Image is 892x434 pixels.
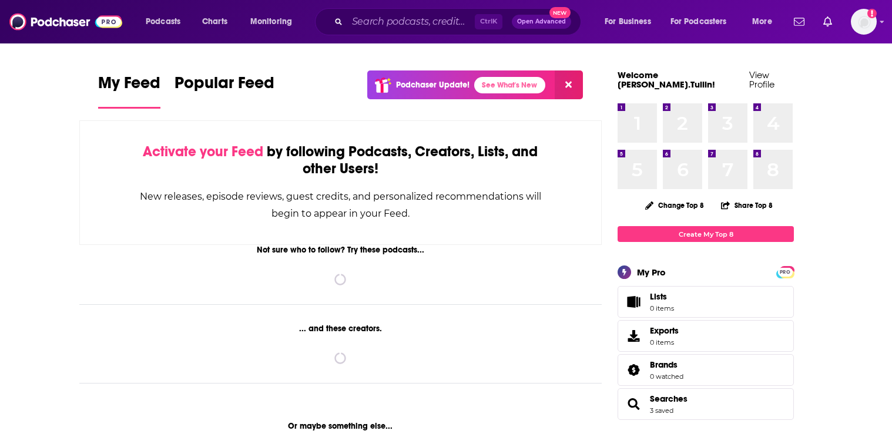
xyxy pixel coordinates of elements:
[778,267,792,276] a: PRO
[618,320,794,352] a: Exports
[744,12,787,31] button: open menu
[250,14,292,30] span: Monitoring
[549,7,571,18] span: New
[605,14,651,30] span: For Business
[720,194,773,217] button: Share Top 8
[242,12,307,31] button: open menu
[622,396,645,412] a: Searches
[98,73,160,100] span: My Feed
[789,12,809,32] a: Show notifications dropdown
[79,421,602,431] div: Or maybe something else...
[663,12,744,31] button: open menu
[79,324,602,334] div: ... and these creators.
[146,14,180,30] span: Podcasts
[195,12,234,31] a: Charts
[650,393,688,404] a: Searches
[475,14,502,29] span: Ctrl K
[138,12,196,31] button: open menu
[622,362,645,378] a: Brands
[175,73,274,100] span: Popular Feed
[752,14,772,30] span: More
[98,73,160,109] a: My Feed
[79,245,602,255] div: Not sure who to follow? Try these podcasts...
[650,304,674,312] span: 0 items
[819,12,837,32] a: Show notifications dropdown
[778,268,792,277] span: PRO
[512,15,571,29] button: Open AdvancedNew
[175,73,274,109] a: Popular Feed
[650,372,683,381] a: 0 watched
[618,388,794,420] span: Searches
[670,14,727,30] span: For Podcasters
[851,9,877,35] button: Show profile menu
[618,354,794,386] span: Brands
[650,338,679,346] span: 0 items
[326,8,592,35] div: Search podcasts, credits, & more...
[749,69,774,90] a: View Profile
[618,286,794,318] a: Lists
[851,9,877,35] span: Logged in as Maria.Tullin
[650,291,667,302] span: Lists
[622,294,645,310] span: Lists
[637,267,666,278] div: My Pro
[618,69,715,90] a: Welcome [PERSON_NAME].Tullin!
[650,359,678,370] span: Brands
[851,9,877,35] img: User Profile
[650,359,683,370] a: Brands
[867,9,877,18] svg: Add a profile image
[347,12,475,31] input: Search podcasts, credits, & more...
[596,12,666,31] button: open menu
[517,19,566,25] span: Open Advanced
[474,77,545,93] a: See What's New
[9,11,122,33] img: Podchaser - Follow, Share and Rate Podcasts
[650,325,679,336] span: Exports
[139,143,542,177] div: by following Podcasts, Creators, Lists, and other Users!
[650,406,673,415] a: 3 saved
[622,328,645,344] span: Exports
[202,14,227,30] span: Charts
[396,80,470,90] p: Podchaser Update!
[638,198,711,213] button: Change Top 8
[618,226,794,242] a: Create My Top 8
[650,291,674,302] span: Lists
[139,188,542,222] div: New releases, episode reviews, guest credits, and personalized recommendations will begin to appe...
[143,143,263,160] span: Activate your Feed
